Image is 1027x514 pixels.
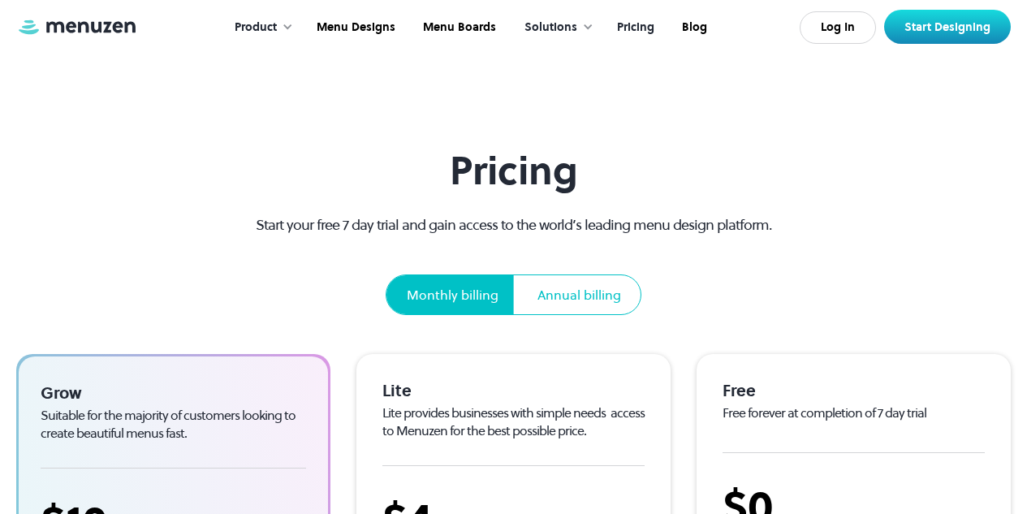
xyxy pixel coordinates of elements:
div: Monthly billing [407,285,498,305]
div: Solutions [524,19,577,37]
div: Solutions [508,2,602,53]
div: Annual billing [537,285,621,305]
a: Menu Designs [301,2,408,53]
div: Product [235,19,277,37]
a: Menu Boards [408,2,508,53]
div: Grow [41,382,306,404]
div: Product [218,2,301,53]
a: Log In [800,11,876,44]
div: Free [723,380,985,401]
a: Pricing [602,2,667,53]
a: Blog [667,2,719,53]
p: Start your free 7 day trial and gain access to the world’s leading menu design platform. [227,214,800,235]
div: Free forever at completion of 7 day trial [723,404,985,422]
div: Lite [382,380,645,401]
h1: Pricing [227,148,800,194]
div: Suitable for the majority of customers looking to create beautiful menus fast. [41,407,306,442]
div: Lite provides businesses with simple needs access to Menuzen for the best possible price. [382,404,645,439]
a: Start Designing [884,10,1011,44]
